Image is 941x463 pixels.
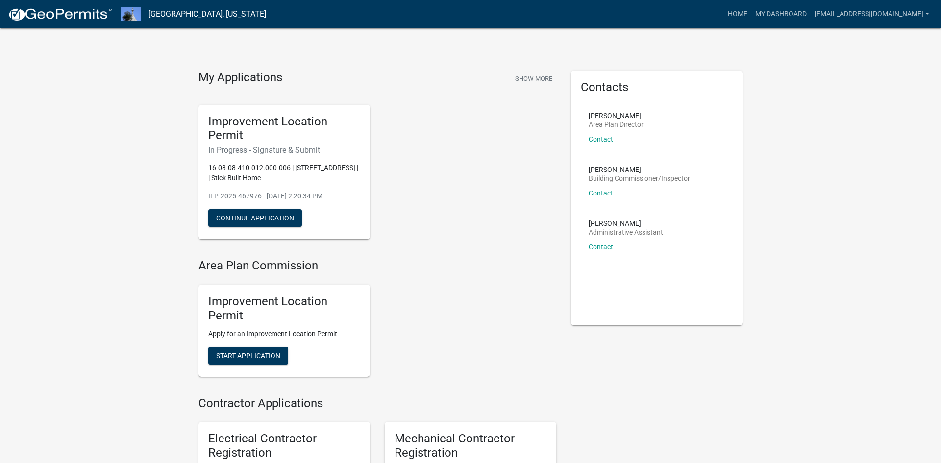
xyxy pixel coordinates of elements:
p: Administrative Assistant [589,229,663,236]
p: Apply for an Improvement Location Permit [208,329,360,339]
button: Show More [511,71,556,87]
h4: Contractor Applications [198,396,556,411]
p: [PERSON_NAME] [589,166,690,173]
h4: My Applications [198,71,282,85]
p: Area Plan Director [589,121,644,128]
p: ILP-2025-467976 - [DATE] 2:20:34 PM [208,191,360,201]
a: [EMAIL_ADDRESS][DOMAIN_NAME] [811,5,933,24]
h5: Improvement Location Permit [208,115,360,143]
a: Home [724,5,751,24]
p: [PERSON_NAME] [589,220,663,227]
p: 16-08-08-410-012.000-006 | [STREET_ADDRESS] | | Stick Built Home [208,163,360,183]
h4: Area Plan Commission [198,259,556,273]
button: Start Application [208,347,288,365]
a: [GEOGRAPHIC_DATA], [US_STATE] [149,6,266,23]
a: My Dashboard [751,5,811,24]
h6: In Progress - Signature & Submit [208,146,360,155]
p: Building Commissioner/Inspector [589,175,690,182]
button: Continue Application [208,209,302,227]
h5: Electrical Contractor Registration [208,432,360,460]
a: Contact [589,135,613,143]
a: Contact [589,243,613,251]
a: Contact [589,189,613,197]
h5: Mechanical Contractor Registration [395,432,546,460]
img: Decatur County, Indiana [121,7,141,21]
h5: Contacts [581,80,733,95]
span: Start Application [216,351,280,359]
h5: Improvement Location Permit [208,294,360,323]
p: [PERSON_NAME] [589,112,644,119]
